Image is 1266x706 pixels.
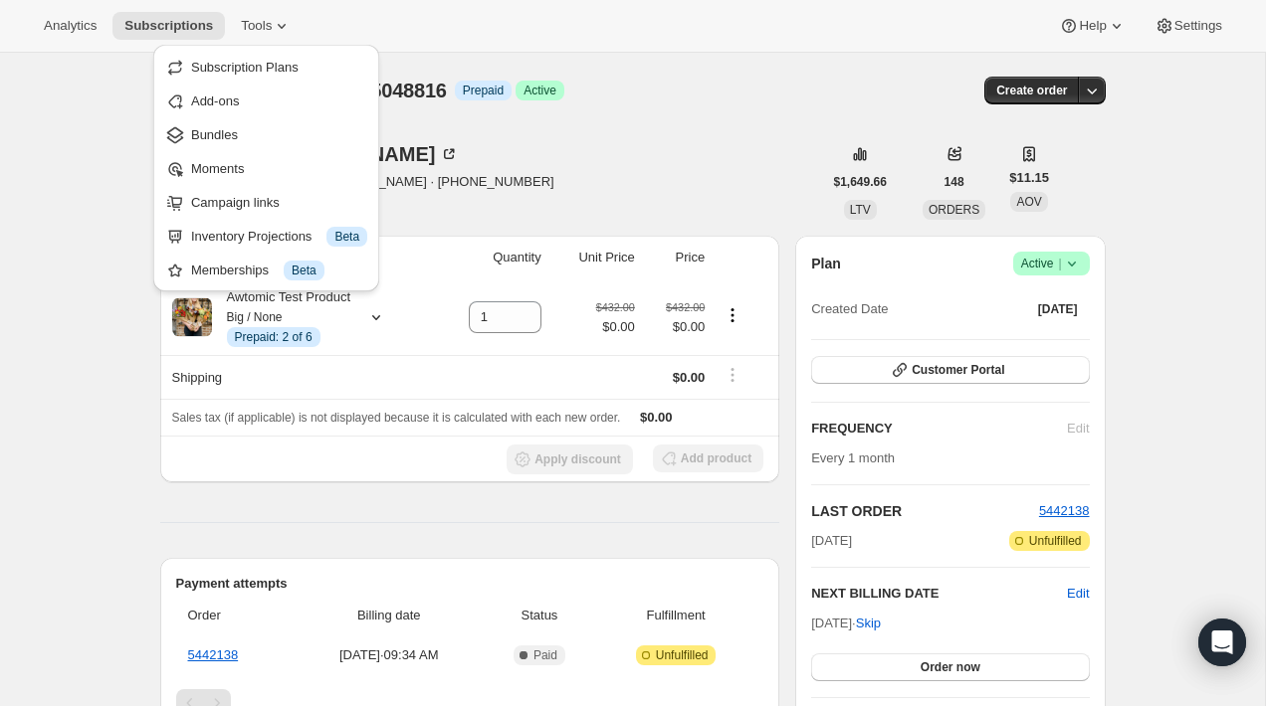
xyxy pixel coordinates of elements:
[811,356,1089,384] button: Customer Portal
[811,531,852,551] span: [DATE]
[811,419,1067,439] h2: FREQUENCY
[300,606,479,625] span: Billing date
[600,606,751,625] span: Fulfillment
[463,83,504,98] span: Prepaid
[1047,12,1138,40] button: Help
[191,60,299,75] span: Subscription Plans
[191,261,367,280] div: Memberships
[673,370,706,385] span: $0.00
[159,118,373,150] button: Bundles
[159,152,373,184] button: Moments
[811,450,895,465] span: Every 1 month
[292,263,316,278] span: Beta
[159,220,373,252] button: Inventory Projections
[811,501,1039,521] h2: LAST ORDER
[1026,295,1090,323] button: [DATE]
[334,229,359,245] span: Beta
[1039,503,1090,518] a: 5442138
[160,355,431,399] th: Shipping
[1067,584,1089,604] button: Edit
[1058,256,1061,271] span: |
[44,18,97,34] span: Analytics
[112,12,225,40] button: Subscriptions
[212,287,351,347] div: Awtomic Test Product
[912,362,1004,378] span: Customer Portal
[834,174,887,190] span: $1,649.66
[1143,12,1234,40] button: Settings
[811,653,1089,681] button: Order now
[191,227,367,247] div: Inventory Projections
[641,236,711,279] th: Price
[229,12,304,40] button: Tools
[945,174,964,190] span: 148
[191,161,244,176] span: Moments
[1038,301,1078,317] span: [DATE]
[811,584,1067,604] h2: NEXT BILLING DATE
[192,80,447,101] span: Subscription #79475048816
[811,299,888,319] span: Created Date
[32,12,108,40] button: Analytics
[647,317,705,337] span: $0.00
[596,301,635,313] small: $432.00
[596,317,635,337] span: $0.00
[984,77,1079,104] button: Create order
[929,203,979,217] span: ORDERS
[1009,168,1049,188] span: $11.15
[124,18,213,34] span: Subscriptions
[227,310,283,324] small: Big / None
[159,85,373,116] button: Add-ons
[533,647,557,663] span: Paid
[300,645,479,665] span: [DATE] · 09:34 AM
[1029,533,1082,549] span: Unfulfilled
[996,83,1067,98] span: Create order
[241,18,272,34] span: Tools
[1174,18,1222,34] span: Settings
[811,616,881,630] span: [DATE] ·
[159,186,373,218] button: Campaign links
[1021,254,1082,273] span: Active
[1198,618,1246,666] div: Open Intercom Messenger
[547,236,641,279] th: Unit Price
[921,659,980,675] span: Order now
[844,608,893,639] button: Skip
[640,410,673,425] span: $0.00
[717,304,748,326] button: Product actions
[431,236,547,279] th: Quantity
[1079,18,1106,34] span: Help
[656,647,709,663] span: Unfulfilled
[1016,195,1041,209] span: AOV
[822,168,899,196] button: $1,649.66
[172,411,621,425] span: Sales tax (if applicable) is not displayed because it is calculated with each new order.
[491,606,588,625] span: Status
[933,168,976,196] button: 148
[176,594,294,637] th: Order
[666,301,705,313] small: $432.00
[191,195,280,210] span: Campaign links
[235,329,313,345] span: Prepaid: 2 of 6
[850,203,871,217] span: LTV
[191,93,239,108] span: Add-ons
[524,83,556,98] span: Active
[856,614,881,633] span: Skip
[1039,501,1090,521] button: 5442138
[717,364,748,386] button: Shipping actions
[188,647,239,662] a: 5442138
[159,254,373,285] button: Memberships
[811,254,841,273] h2: Plan
[191,127,238,142] span: Bundles
[176,574,764,594] h2: Payment attempts
[159,51,373,83] button: Subscription Plans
